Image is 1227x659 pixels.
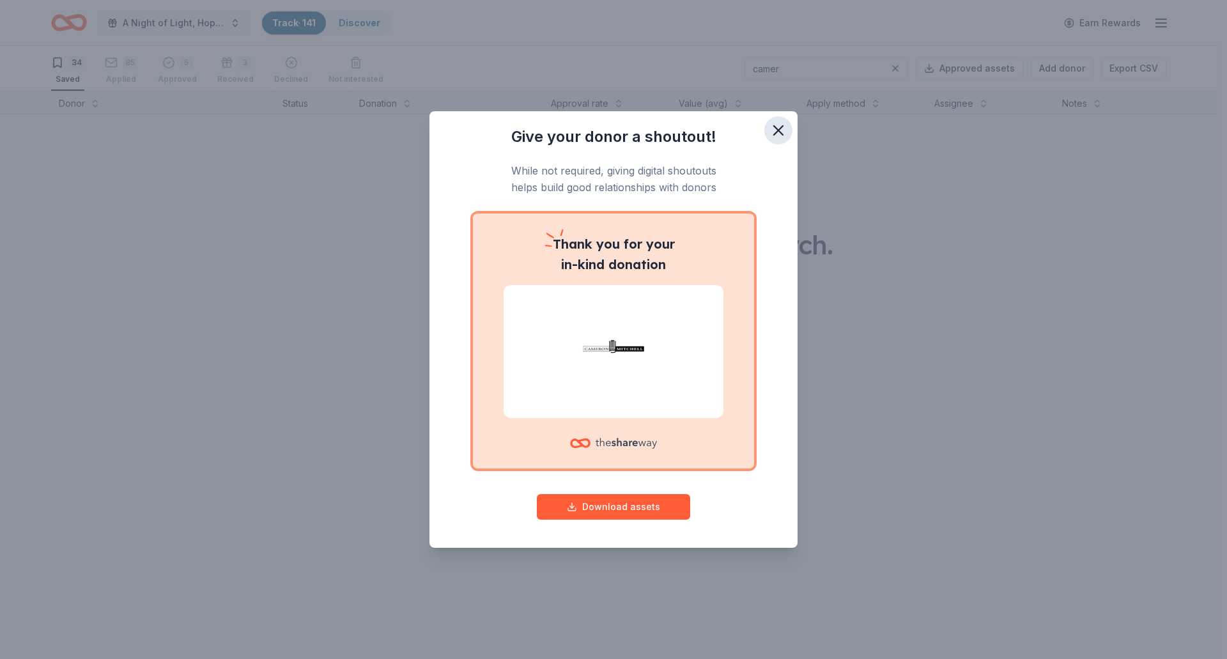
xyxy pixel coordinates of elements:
p: you for your in-kind donation [504,234,723,275]
img: Cameron Mitchell Restaurants [519,311,708,392]
p: While not required, giving digital shoutouts helps build good relationships with donors [455,162,772,196]
h3: Give your donor a shoutout! [455,127,772,147]
span: Thank [553,236,592,252]
button: Download assets [537,494,690,520]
